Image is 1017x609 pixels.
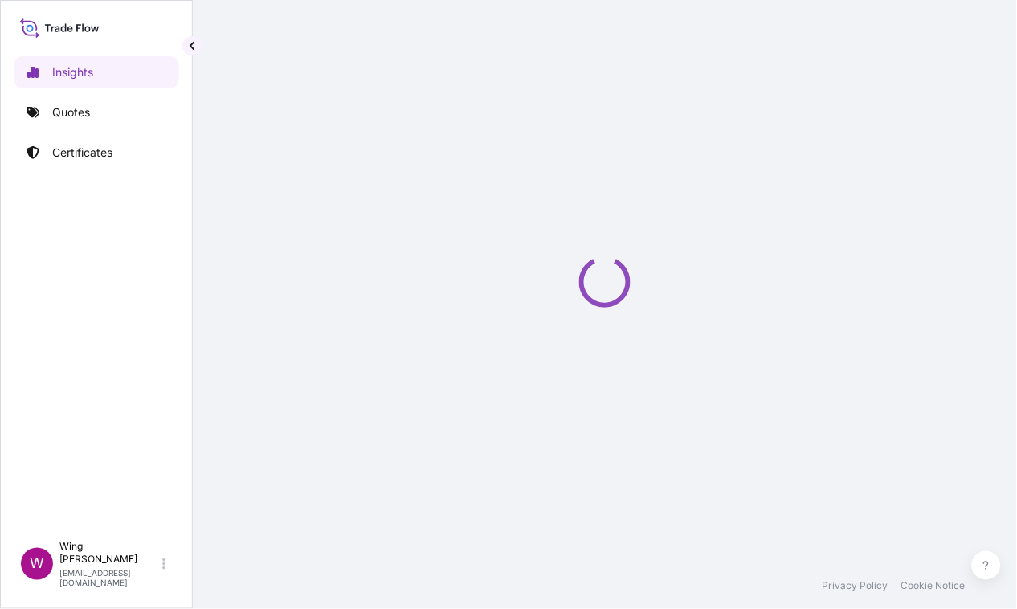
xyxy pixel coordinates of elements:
[30,556,44,572] span: W
[52,64,93,80] p: Insights
[52,145,112,161] p: Certificates
[901,580,966,593] a: Cookie Notice
[59,540,159,566] p: Wing [PERSON_NAME]
[59,569,159,588] p: [EMAIL_ADDRESS][DOMAIN_NAME]
[52,104,90,121] p: Quotes
[14,96,179,129] a: Quotes
[14,56,179,88] a: Insights
[823,580,888,593] a: Privacy Policy
[14,137,179,169] a: Certificates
